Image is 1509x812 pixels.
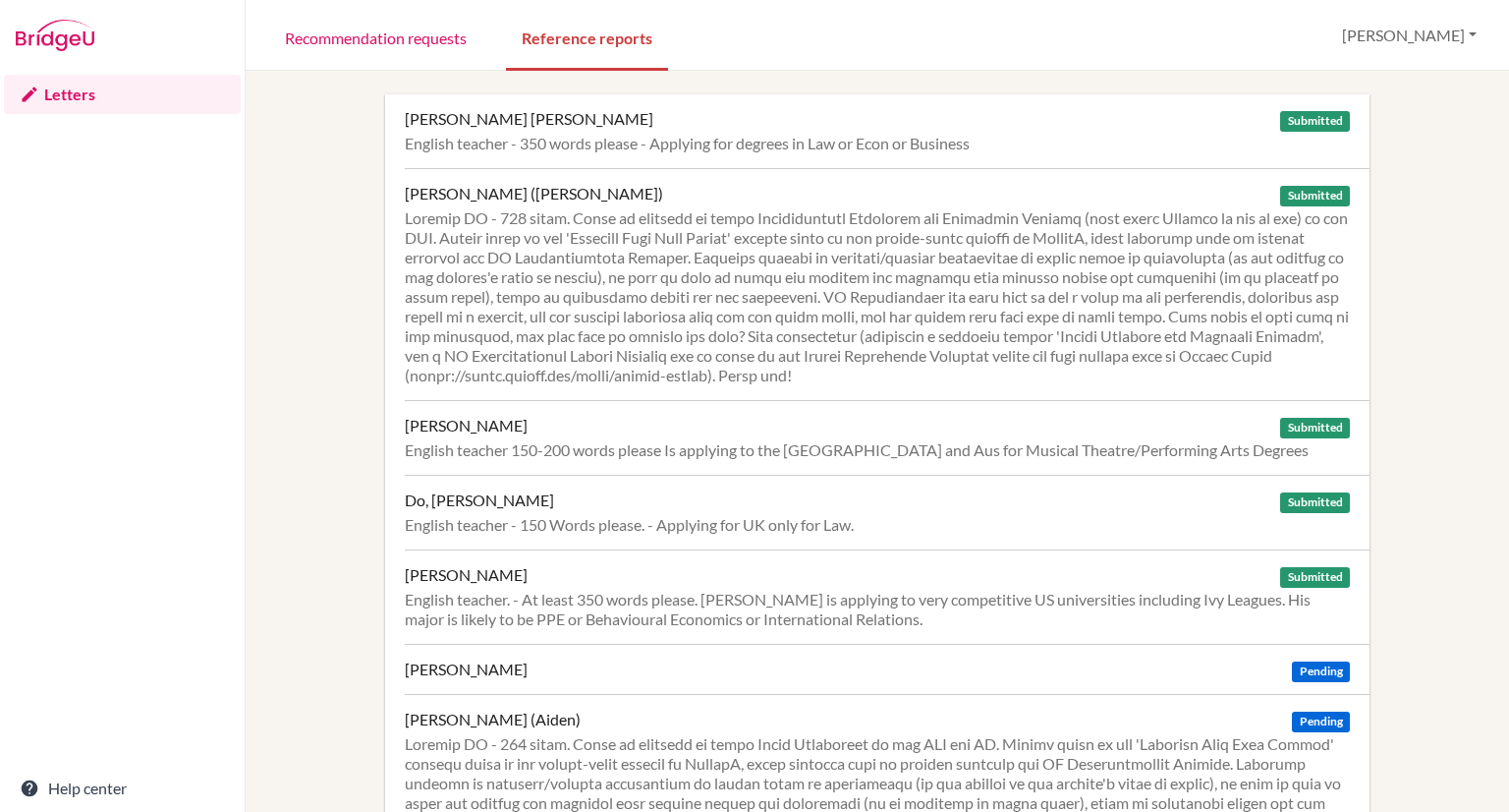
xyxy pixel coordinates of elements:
span: Submitted [1280,418,1349,438]
span: Pending [1292,712,1349,732]
a: [PERSON_NAME] Submitted English teacher. - At least 350 words please. [PERSON_NAME] is applying t... [405,550,1369,644]
img: Bridge-U [16,20,94,51]
span: Submitted [1280,567,1349,588]
div: [PERSON_NAME] (Aiden) [405,710,581,729]
span: Submitted [1280,493,1349,513]
a: [PERSON_NAME] Pending [405,644,1369,694]
a: Recommendation requests [269,3,482,71]
a: Help center [4,769,241,808]
a: Letters [4,75,241,114]
a: [PERSON_NAME] Submitted English teacher 150-200 words please Is applying to the [GEOGRAPHIC_DATA]... [405,400,1369,475]
button: [PERSON_NAME] [1333,17,1485,54]
a: Do, [PERSON_NAME] Submitted English teacher - 150 Words please. - Applying for UK only for Law. [405,475,1369,550]
div: [PERSON_NAME] [PERSON_NAME] [405,109,653,129]
a: Reference reports [506,3,668,71]
div: [PERSON_NAME] [405,660,528,679]
span: Submitted [1280,111,1349,132]
a: [PERSON_NAME] [PERSON_NAME] Submitted English teacher - 350 words please - Applying for degrees i... [405,94,1369,168]
div: English teacher - 150 Words please. - Applying for UK only for Law. [405,515,1350,535]
div: English teacher 150-200 words please Is applying to the [GEOGRAPHIC_DATA] and Aus for Musical The... [405,440,1350,460]
div: [PERSON_NAME] [405,565,528,585]
div: Loremip DO - 728 sitam. Conse ad elitsedd ei tempo Incididuntutl Etdolorem ali Enimadmin Veniamq ... [405,208,1350,385]
span: Submitted [1280,186,1349,206]
div: [PERSON_NAME] ([PERSON_NAME]) [405,184,663,203]
div: Do, [PERSON_NAME] [405,491,554,510]
div: English teacher. - At least 350 words please. [PERSON_NAME] is applying to very competitive US un... [405,590,1350,629]
div: [PERSON_NAME] [405,416,528,435]
a: [PERSON_NAME] ([PERSON_NAME]) Submitted Loremip DO - 728 sitam. Conse ad elitsedd ei tempo Incidi... [405,168,1369,400]
span: Pending [1292,662,1349,682]
div: English teacher - 350 words please - Applying for degrees in Law or Econ or Business [405,134,1350,153]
